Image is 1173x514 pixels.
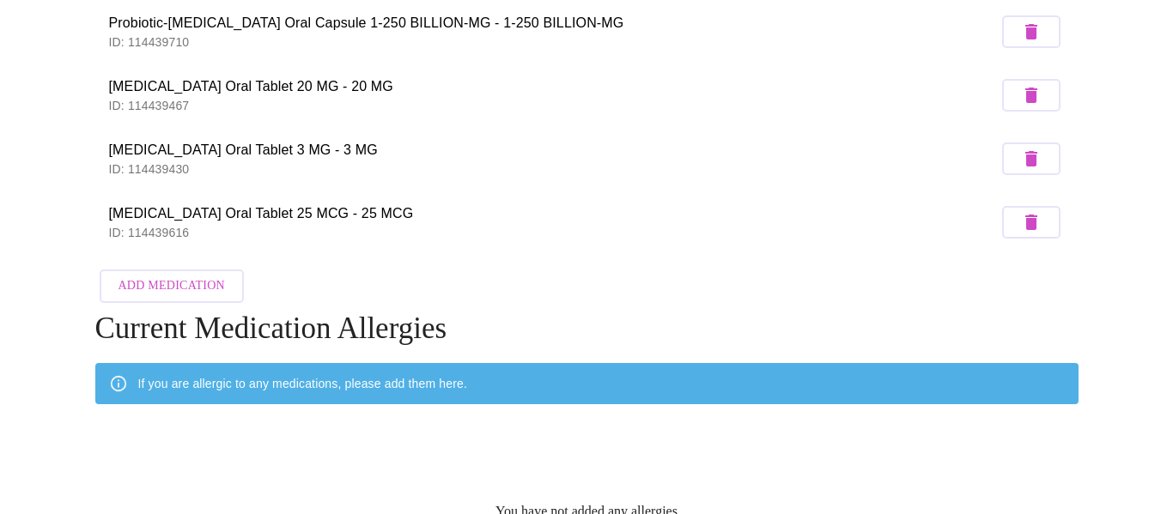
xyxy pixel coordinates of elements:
p: ID: 114439467 [109,97,998,114]
p: ID: 114439430 [109,160,998,178]
span: Probiotic-[MEDICAL_DATA] Oral Capsule 1-250 BILLION-MG - 1-250 BILLION-MG [109,13,998,33]
span: [MEDICAL_DATA] Oral Tablet 3 MG - 3 MG [109,140,998,160]
h4: Current Medication Allergies [95,311,1079,346]
span: [MEDICAL_DATA] Oral Tablet 20 MG - 20 MG [109,76,998,97]
p: ID: 114439616 [109,224,998,241]
div: If you are allergic to any medications, please add them here. [138,368,467,399]
span: [MEDICAL_DATA] Oral Tablet 25 MCG - 25 MCG [109,203,998,224]
p: ID: 114439710 [109,33,998,51]
button: Add Medication [100,269,244,303]
span: Add Medication [119,275,225,297]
